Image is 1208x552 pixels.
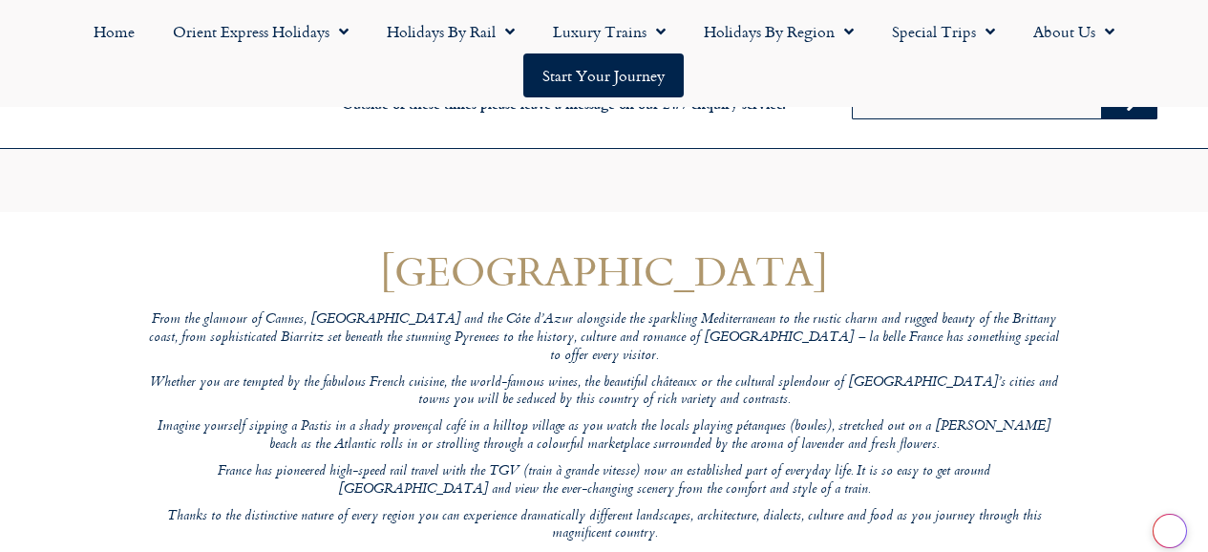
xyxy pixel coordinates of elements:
p: France has pioneered high-speed rail travel with the TGV (train à grande vitesse) now an establis... [146,463,1063,499]
a: Orient Express Holidays [154,10,368,53]
a: Luxury Trains [534,10,685,53]
a: Special Trips [873,10,1014,53]
p: Thanks to the distinctive nature of every region you can experience dramatically different landsc... [146,508,1063,543]
a: Holidays by Rail [368,10,534,53]
a: Start your Journey [523,53,684,97]
h1: [GEOGRAPHIC_DATA] [146,248,1063,293]
a: Holidays by Region [685,10,873,53]
p: Whether you are tempted by the fabulous French cuisine, the world-famous wines, the beautiful châ... [146,374,1063,410]
p: From the glamour of Cannes, [GEOGRAPHIC_DATA] and the Côte d’Azur alongside the sparkling Mediter... [146,311,1063,365]
nav: Menu [10,10,1198,97]
a: About Us [1014,10,1134,53]
p: Imagine yourself sipping a Pastis in a shady provençal café in a hilltop village as you watch the... [146,418,1063,454]
h6: [DATE] to [DATE] 9am – 5pm Outside of these times please leave a message on our 24/7 enquiry serv... [327,77,800,113]
a: Home [74,10,154,53]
